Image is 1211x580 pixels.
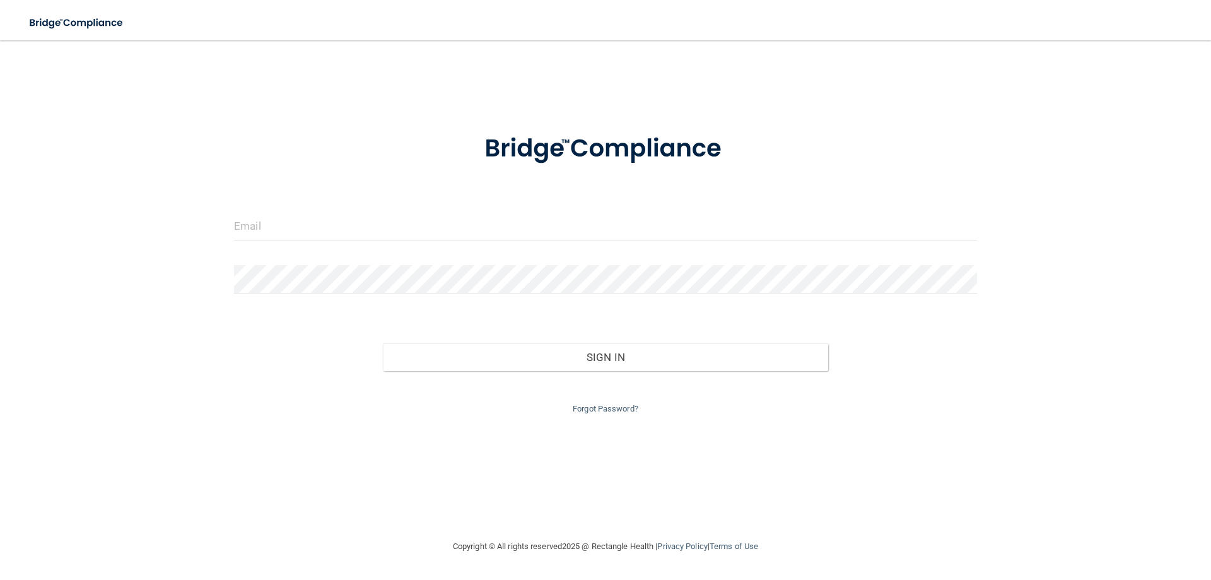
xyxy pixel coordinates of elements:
[234,212,977,240] input: Email
[459,116,752,182] img: bridge_compliance_login_screen.278c3ca4.svg
[573,404,638,413] a: Forgot Password?
[375,526,836,567] div: Copyright © All rights reserved 2025 @ Rectangle Health | |
[657,542,707,551] a: Privacy Policy
[383,343,829,371] button: Sign In
[710,542,758,551] a: Terms of Use
[19,10,135,36] img: bridge_compliance_login_screen.278c3ca4.svg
